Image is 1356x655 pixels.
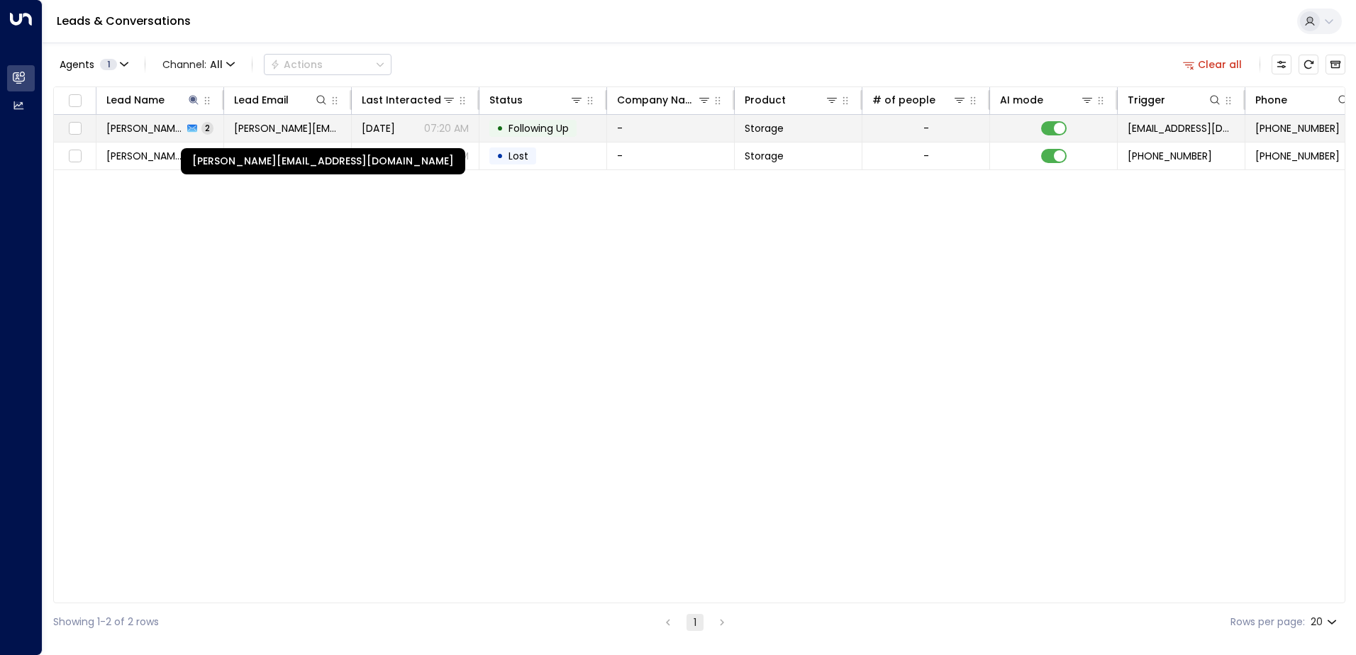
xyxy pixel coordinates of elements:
[270,58,323,71] div: Actions
[872,91,967,108] div: # of people
[1255,121,1340,135] span: +447799828158
[607,142,735,169] td: -
[181,148,465,174] div: [PERSON_NAME][EMAIL_ADDRESS][DOMAIN_NAME]
[66,92,84,110] span: Toggle select all
[106,91,165,108] div: Lead Name
[106,91,201,108] div: Lead Name
[1128,91,1222,108] div: Trigger
[362,91,441,108] div: Last Interacted
[60,60,94,69] span: Agents
[659,613,731,631] nav: pagination navigation
[1299,55,1318,74] span: Refresh
[100,59,117,70] span: 1
[362,121,395,135] span: Aug 04, 2025
[424,121,469,135] p: 07:20 AM
[745,91,839,108] div: Product
[106,149,182,163] span: Dora Acheampong
[264,54,391,75] button: Actions
[508,149,528,163] span: Lost
[489,91,523,108] div: Status
[745,121,784,135] span: Storage
[1128,149,1212,163] span: +447799828158
[1230,615,1305,629] label: Rows per page:
[1255,91,1350,108] div: Phone
[1326,55,1345,74] button: Archived Leads
[157,55,240,74] button: Channel:All
[66,147,84,165] span: Toggle select row
[1311,612,1340,632] div: 20
[1177,55,1248,74] button: Clear all
[234,91,328,108] div: Lead Email
[1255,149,1340,163] span: +447799828158
[1000,91,1043,108] div: AI mode
[1272,55,1291,74] button: Customize
[923,149,929,163] div: -
[264,54,391,75] div: Button group with a nested menu
[617,91,697,108] div: Company Name
[1000,91,1094,108] div: AI mode
[496,144,504,168] div: •
[157,55,240,74] span: Channel:
[496,116,504,140] div: •
[234,121,341,135] span: dora.sanaaacheampong@gmail.com
[687,614,704,631] button: page 1
[210,59,223,70] span: All
[1128,121,1235,135] span: leads@space-station.co.uk
[617,91,711,108] div: Company Name
[508,121,569,135] span: Following Up
[57,13,191,29] a: Leads & Conversations
[106,121,183,135] span: Dora Acheampong
[607,115,735,142] td: -
[923,121,929,135] div: -
[489,91,584,108] div: Status
[745,91,786,108] div: Product
[66,120,84,138] span: Toggle select row
[53,55,133,74] button: Agents1
[745,149,784,163] span: Storage
[1255,91,1287,108] div: Phone
[201,122,213,134] span: 2
[53,615,159,629] div: Showing 1-2 of 2 rows
[872,91,935,108] div: # of people
[234,91,289,108] div: Lead Email
[362,91,456,108] div: Last Interacted
[1128,91,1165,108] div: Trigger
